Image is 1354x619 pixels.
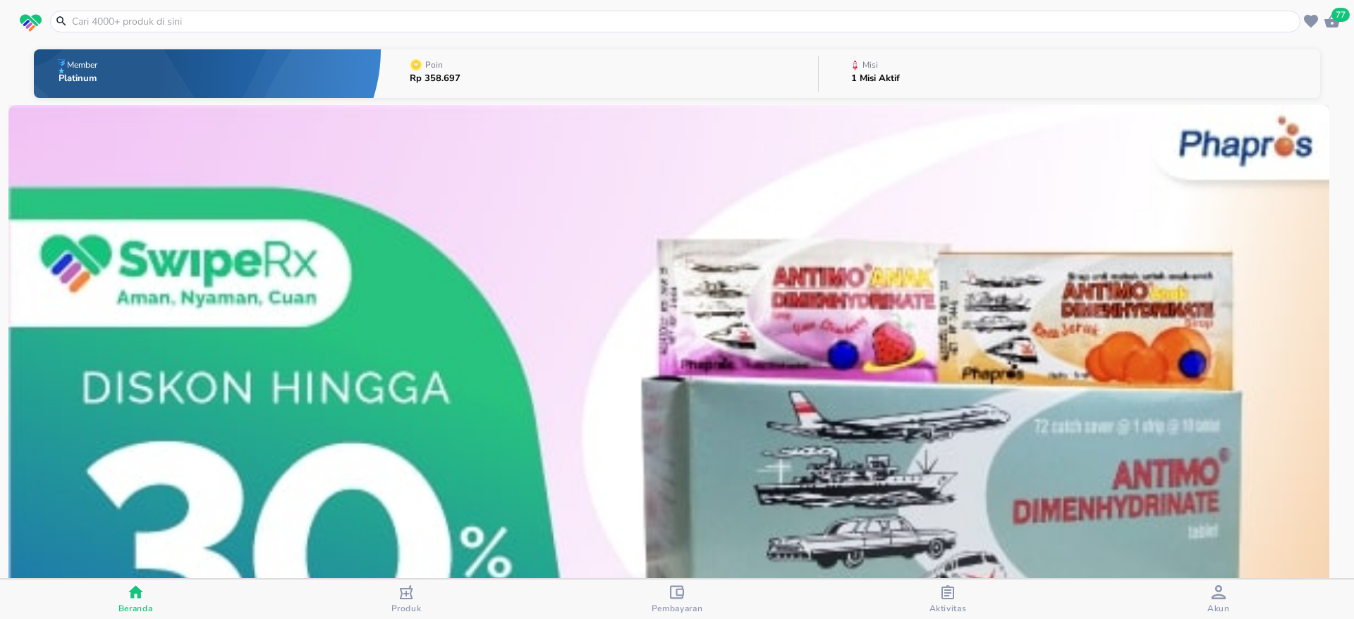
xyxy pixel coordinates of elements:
button: Produk [271,580,542,619]
p: Poin [425,61,443,69]
button: MemberPlatinum [34,46,381,102]
button: Pembayaran [542,580,812,619]
span: Aktivitas [929,603,967,614]
span: Akun [1207,603,1230,614]
button: Aktivitas [812,580,1083,619]
span: Beranda [118,603,153,614]
p: Platinum [59,74,100,83]
p: Member [67,61,97,69]
button: Akun [1083,580,1354,619]
img: logo_swiperx_s.bd005f3b.svg [20,14,42,32]
p: 1 Misi Aktif [851,74,900,83]
span: Produk [391,603,422,614]
span: 77 [1331,8,1350,22]
p: Rp 358.697 [410,74,461,83]
input: Cari 4000+ produk di sini [71,14,1297,29]
button: 77 [1322,11,1343,32]
p: Misi [862,61,878,69]
button: Misi1 Misi Aktif [819,46,1320,102]
span: Pembayaran [652,603,703,614]
button: PoinRp 358.697 [381,46,818,102]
